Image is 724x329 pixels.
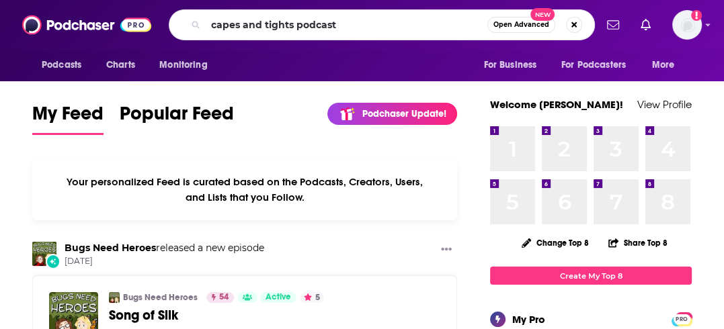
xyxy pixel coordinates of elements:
button: Show profile menu [672,10,702,40]
a: Popular Feed [120,102,234,135]
span: Popular Feed [120,102,234,133]
button: Share Top 8 [608,230,668,256]
a: Welcome [PERSON_NAME]! [490,98,623,111]
span: For Podcasters [561,56,626,75]
span: More [652,56,675,75]
span: [DATE] [65,256,264,267]
a: Bugs Need Heroes [123,292,198,303]
button: 5 [300,292,324,303]
span: 54 [219,291,229,304]
span: Logged in as calellac [672,10,702,40]
button: Change Top 8 [514,234,597,251]
a: Charts [97,52,143,78]
a: Bugs Need Heroes [65,242,156,254]
p: Podchaser Update! [362,108,446,120]
a: Active [260,292,296,303]
a: Song of Silk [109,307,440,324]
div: New Episode [46,254,61,269]
button: Show More Button [436,242,457,258]
a: PRO [674,314,690,324]
span: Charts [106,56,135,75]
span: New [530,8,555,21]
button: open menu [150,52,225,78]
a: Show notifications dropdown [602,13,625,36]
button: open menu [643,52,692,78]
svg: Add a profile image [691,10,702,21]
span: For Business [483,56,536,75]
button: open menu [553,52,645,78]
span: PRO [674,314,690,324]
a: My Feed [32,102,104,135]
div: My Pro [512,313,545,326]
img: Podchaser - Follow, Share and Rate Podcasts [22,12,151,38]
a: View Profile [637,98,692,111]
img: User Profile [672,10,702,40]
img: Bugs Need Heroes [32,242,56,266]
span: Active [266,291,291,304]
div: Search podcasts, credits, & more... [169,9,595,40]
span: Monitoring [159,56,207,75]
a: Create My Top 8 [490,267,692,285]
h3: released a new episode [65,242,264,254]
button: open menu [474,52,553,78]
a: 54 [206,292,234,303]
button: open menu [32,52,99,78]
span: My Feed [32,102,104,133]
span: Open Advanced [493,21,549,28]
a: Show notifications dropdown [635,13,656,36]
span: Song of Silk [109,307,178,324]
button: Open AdvancedNew [487,17,555,33]
input: Search podcasts, credits, & more... [206,14,487,36]
span: Podcasts [42,56,81,75]
div: Your personalized Feed is curated based on the Podcasts, Creators, Users, and Lists that you Follow. [32,159,457,220]
img: Bugs Need Heroes [109,292,120,303]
